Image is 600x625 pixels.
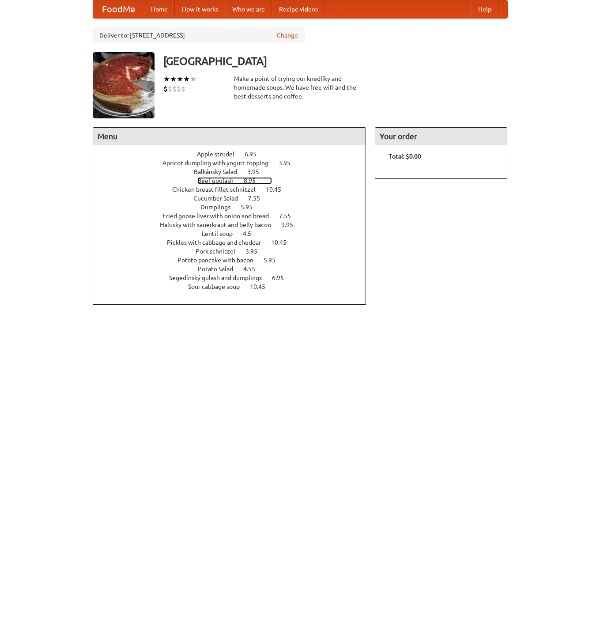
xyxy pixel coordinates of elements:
a: Help [471,0,498,18]
a: Halusky with sauerkraut and belly bacon 9.95 [160,221,309,228]
span: Potato pancake with bacon [177,257,262,264]
span: 4.55 [243,265,264,273]
a: Lentil soup 4.5 [202,230,268,237]
div: Deliver to: [STREET_ADDRESS] [93,27,305,43]
a: Balkánský Salad 3.95 [194,168,275,175]
h4: Your order [375,128,507,145]
a: How it works [175,0,225,18]
li: $ [168,84,172,94]
li: $ [177,84,181,94]
span: 5.95 [241,204,261,211]
li: ★ [183,74,190,84]
li: $ [163,84,168,94]
li: $ [172,84,177,94]
span: 7.55 [248,195,269,202]
span: Chicken breast fillet schnitzel [172,186,264,193]
span: Lentil soup [202,230,242,237]
div: Make a point of trying our knedlíky and homemade soups. We have free wifi and the best desserts a... [234,74,366,101]
span: Halusky with sauerkraut and belly bacon [160,221,280,228]
span: Beef goulash [197,177,242,184]
li: ★ [190,74,196,84]
li: ★ [177,74,183,84]
span: 9.95 [281,221,302,228]
span: 4.5 [243,230,260,237]
a: Sour cabbage soup 10.45 [188,283,282,290]
span: 3.95 [279,159,299,167]
span: Apricot dumpling with yogurt topping [162,159,277,167]
h3: [GEOGRAPHIC_DATA] [163,52,508,70]
span: Sour cabbage soup [188,283,249,290]
a: Dumplings 5.95 [200,204,269,211]
a: Potato pancake with bacon 5.95 [177,257,292,264]
span: 10.45 [266,186,290,193]
span: Potato Salad [198,265,242,273]
span: 6.95 [272,274,293,281]
span: 6.95 [245,151,265,158]
span: 7.55 [279,212,300,220]
span: 3.95 [247,168,268,175]
span: 8.95 [244,177,264,184]
span: Balkánský Salad [194,168,246,175]
span: 10.45 [250,283,274,290]
a: Cucumber Salad 7.55 [193,195,276,202]
a: Recipe videos [272,0,325,18]
a: Segedínský gulash and dumplings 6.95 [169,274,300,281]
a: Chicken breast fillet schnitzel 10.45 [172,186,298,193]
a: Change [277,31,298,40]
a: Home [144,0,175,18]
img: angular.jpg [93,52,155,118]
a: Beef goulash 8.95 [197,177,272,184]
span: Segedínský gulash and dumplings [169,274,271,281]
span: 5.95 [264,257,284,264]
span: 10.45 [271,239,295,246]
li: ★ [170,74,177,84]
b: Total: $0.00 [389,153,421,160]
a: FoodMe [93,0,144,18]
span: Dumplings [200,204,239,211]
span: Cucumber Salad [193,195,247,202]
span: Pickles with cabbage and cheddar [167,239,270,246]
span: Apple strudel [197,151,243,158]
span: 3.95 [245,248,266,255]
a: Who we are [225,0,272,18]
li: $ [181,84,185,94]
a: Apricot dumpling with yogurt topping 3.95 [162,159,307,167]
a: Fried goose liver with onion and bread 7.55 [162,212,307,220]
a: Apple strudel 6.95 [197,151,273,158]
li: ★ [163,74,170,84]
a: Potato Salad 4.55 [198,265,272,273]
h4: Menu [93,128,366,145]
a: Pickles with cabbage and cheddar 10.45 [167,239,303,246]
a: Pork schnitzel 3.95 [196,248,274,255]
span: Fried goose liver with onion and bread [162,212,278,220]
span: Pork schnitzel [196,248,244,255]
